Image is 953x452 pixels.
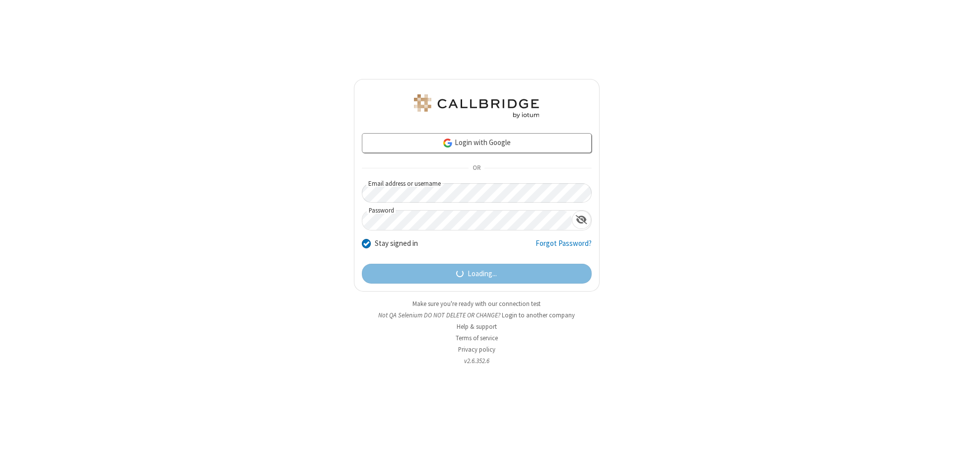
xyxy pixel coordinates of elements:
span: OR [469,161,484,175]
button: Login to another company [502,310,575,320]
button: Loading... [362,264,592,284]
a: Make sure you're ready with our connection test [412,300,541,308]
span: Loading... [468,268,497,280]
div: Show password [572,211,591,229]
iframe: Chat [928,426,946,445]
label: Stay signed in [375,238,418,249]
img: QA Selenium DO NOT DELETE OR CHANGE [412,94,541,118]
li: v2.6.352.6 [354,356,600,366]
a: Login with Google [362,133,592,153]
a: Privacy policy [458,345,495,354]
a: Terms of service [456,334,498,342]
input: Password [362,211,572,230]
li: Not QA Selenium DO NOT DELETE OR CHANGE? [354,310,600,320]
a: Forgot Password? [536,238,592,257]
img: google-icon.png [442,138,453,149]
input: Email address or username [362,183,592,203]
a: Help & support [457,322,497,331]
